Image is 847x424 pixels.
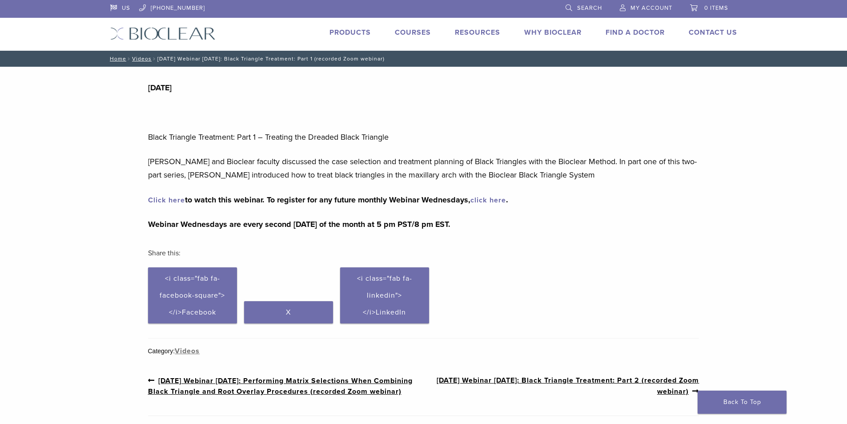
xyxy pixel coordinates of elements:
[340,267,429,323] a: <i class="fab fa-linkedin"></i>LinkedIn
[455,28,500,37] a: Resources
[148,267,237,323] a: <i class="fab fa-facebook-square"></i>Facebook
[698,391,787,414] a: Back To Top
[148,346,699,356] div: Category:
[148,219,450,229] strong: Webinar Wednesdays are every second [DATE] of the month at 5 pm PST/8 pm EST.
[148,83,172,93] strong: [DATE]
[148,242,699,264] h3: Share this:
[148,375,424,397] a: [DATE] Webinar [DATE]: Performing Matrix Selections When Combining Black Triangle and Root Overla...
[126,57,132,61] span: /
[110,27,216,40] img: Bioclear
[630,4,672,12] span: My Account
[107,56,126,62] a: Home
[132,56,152,62] a: Videos
[689,28,737,37] a: Contact Us
[606,28,665,37] a: Find A Doctor
[148,196,185,205] a: Click here
[329,28,371,37] a: Products
[152,57,157,61] span: /
[148,356,699,416] nav: Post Navigation
[357,274,412,317] span: <i class="fab fa-linkedin"></i>LinkedIn
[704,4,728,12] span: 0 items
[524,28,582,37] a: Why Bioclear
[244,301,333,323] a: X
[148,130,699,144] p: Black Triangle Treatment: Part 1 – Treating the Dreaded Black Triangle
[424,375,699,397] a: [DATE] Webinar [DATE]: Black Triangle Treatment: Part 2 (recorded Zoom webinar)
[286,308,291,317] span: X
[577,4,602,12] span: Search
[148,195,508,205] strong: to watch this webinar. To register for any future monthly Webinar Wednesdays, .
[175,347,200,355] a: Videos
[148,155,699,182] p: [PERSON_NAME] and Bioclear faculty discussed the case selection and treatment planning of Black T...
[104,51,744,67] nav: [DATE] Webinar [DATE]: Black Triangle Treatment: Part 1 (recorded Zoom webinar)
[395,28,431,37] a: Courses
[470,196,506,205] a: click here
[160,274,225,317] span: <i class="fab fa-facebook-square"></i>Facebook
